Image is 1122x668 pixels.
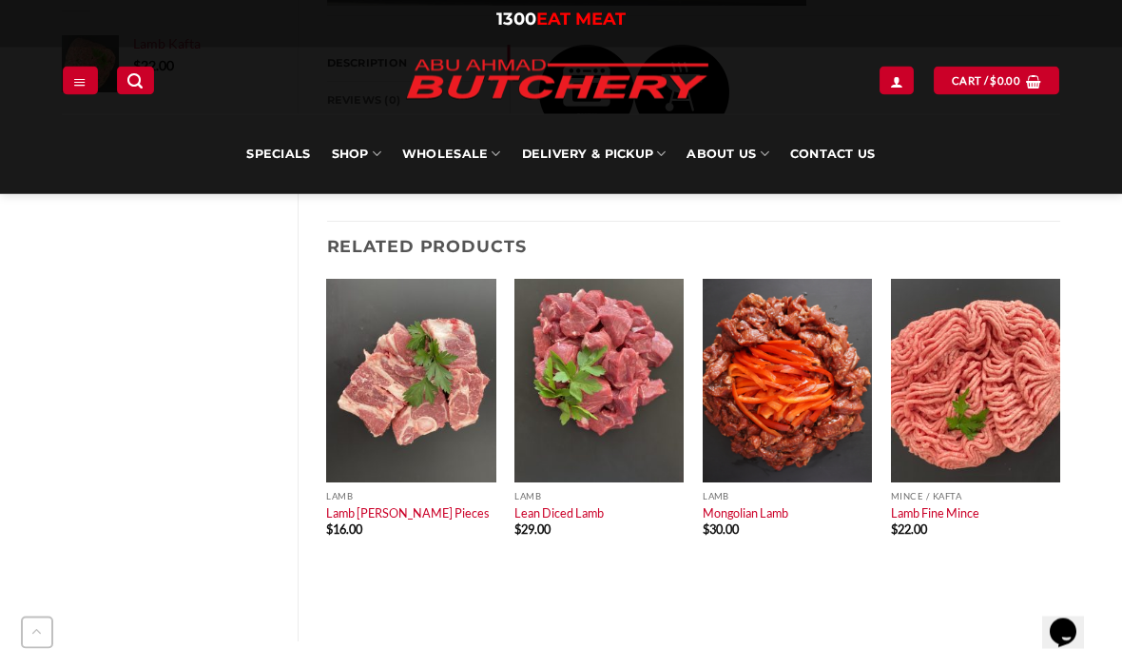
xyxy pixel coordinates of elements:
span: $ [514,522,521,538]
span: 1300 [496,9,536,29]
span: $ [891,522,898,538]
img: Lamb Fine Mince [891,280,1060,483]
p: Mince / Kafta [891,492,1060,502]
iframe: chat widget [1042,592,1103,649]
a: Contact Us [790,114,876,194]
h3: Related products [327,223,1061,271]
img: Lean Diced Lamb [514,280,684,483]
a: Login [880,67,914,94]
bdi: 30.00 [703,522,739,538]
a: Search [117,67,153,94]
button: Go to top [21,617,53,649]
p: Lamb [326,492,495,502]
img: Lamb Curry Pieces [326,280,495,483]
span: Cart / [952,72,1020,89]
p: Lamb [703,492,872,502]
a: 1300EAT MEAT [496,9,626,29]
a: Specials [246,114,310,194]
a: Lamb Fine Mince [891,506,979,521]
a: Menu [63,67,97,94]
a: Delivery & Pickup [522,114,667,194]
span: $ [990,72,996,89]
span: EAT MEAT [536,9,626,29]
img: Abu Ahmad Butchery [391,48,724,114]
img: Mongolian Lamb [703,280,872,483]
a: Lean Diced Lamb [514,506,604,521]
bdi: 29.00 [514,522,551,538]
a: Lamb [PERSON_NAME] Pieces [326,506,490,521]
span: $ [703,522,709,538]
a: SHOP [332,114,381,194]
a: About Us [687,114,768,194]
p: Lamb [514,492,684,502]
a: Wholesale [402,114,501,194]
bdi: 0.00 [990,74,1020,87]
bdi: 22.00 [891,522,927,538]
a: View cart [934,67,1059,94]
bdi: 16.00 [326,522,362,538]
a: Mongolian Lamb [703,506,788,521]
